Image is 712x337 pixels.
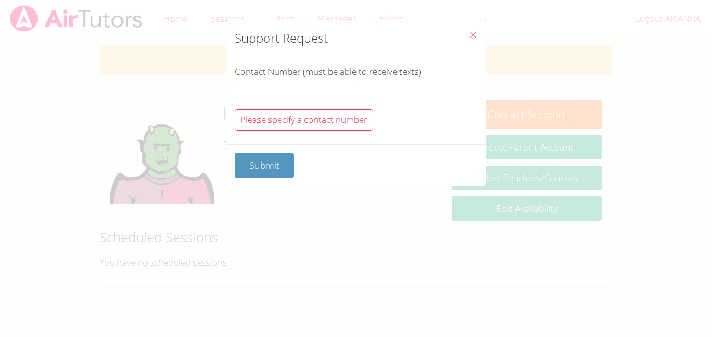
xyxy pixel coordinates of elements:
span: Submit [249,159,279,171]
input: Contact Number (must be able to receive texts) [235,80,358,105]
button: Submit [235,153,294,178]
label: Contact Number (must be able to receive texts) [235,66,477,104]
button: Close [460,20,486,52]
h2: Support Request [235,29,328,47]
span: Please specify a contact number [240,114,367,126]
